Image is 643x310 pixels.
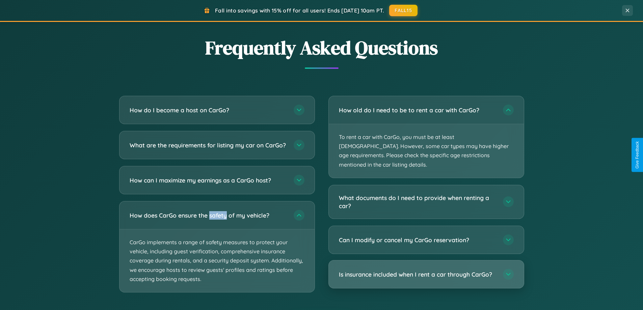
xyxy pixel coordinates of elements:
h3: Can I modify or cancel my CarGo reservation? [339,236,496,244]
p: To rent a car with CarGo, you must be at least [DEMOGRAPHIC_DATA]. However, some car types may ha... [329,124,524,178]
h3: How does CarGo ensure the safety of my vehicle? [130,211,287,220]
h3: Is insurance included when I rent a car through CarGo? [339,270,496,279]
h3: What are the requirements for listing my car on CarGo? [130,141,287,149]
span: Fall into savings with 15% off for all users! Ends [DATE] 10am PT. [215,7,384,14]
h3: How old do I need to be to rent a car with CarGo? [339,106,496,114]
div: Give Feedback [635,141,640,169]
button: FALL15 [389,5,418,16]
h3: What documents do I need to provide when renting a car? [339,194,496,210]
h2: Frequently Asked Questions [119,35,524,61]
h3: How do I become a host on CarGo? [130,106,287,114]
p: CarGo implements a range of safety measures to protect your vehicle, including guest verification... [119,229,315,292]
h3: How can I maximize my earnings as a CarGo host? [130,176,287,185]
